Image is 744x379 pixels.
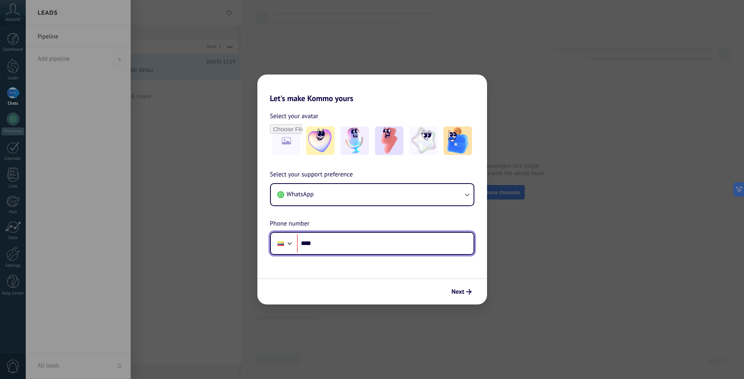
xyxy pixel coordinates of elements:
[451,289,464,295] span: Next
[273,235,288,252] div: Ecuador: + 593
[270,111,319,121] span: Select your avatar
[271,184,474,205] button: WhatsApp
[270,170,353,180] span: Select your support preference
[270,219,310,229] span: Phone number
[443,126,472,155] img: -5.jpeg
[409,126,438,155] img: -4.jpeg
[257,75,487,103] h2: Let's make Kommo yours
[306,126,335,155] img: -1.jpeg
[448,285,475,299] button: Next
[341,126,369,155] img: -2.jpeg
[287,190,314,198] span: WhatsApp
[375,126,403,155] img: -3.jpeg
